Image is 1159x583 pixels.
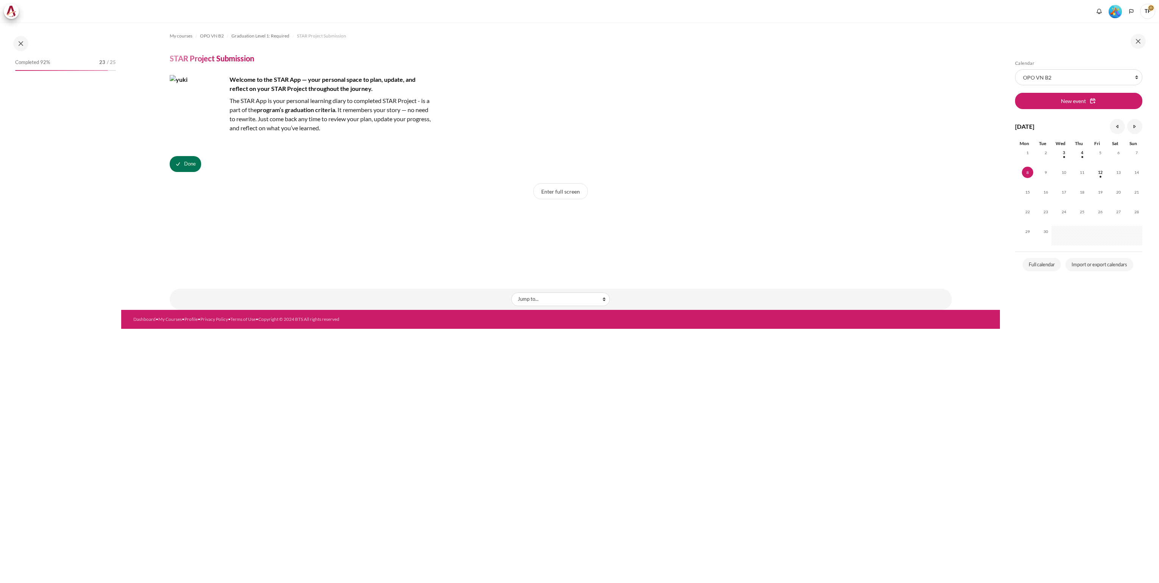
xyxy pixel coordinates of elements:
span: 21 [1131,186,1142,198]
a: Level #5 [1106,4,1125,18]
span: 5 [1095,147,1106,158]
section: Content [121,22,1000,310]
span: 3 [1058,147,1070,158]
span: 27 [1113,206,1124,217]
p: The STAR App is your personal learning diary to completed STAR Project - is a part of the . It re... [170,96,435,133]
button: Languages [1126,6,1137,17]
div: Level #5 [1109,4,1122,18]
span: 1 [1022,147,1033,158]
a: Profile [184,316,198,322]
span: 14 [1131,167,1142,178]
a: OPO VN B2 [200,31,224,41]
span: 23 [1040,206,1051,217]
span: OPO VN B2 [200,33,224,39]
h5: Calendar [1015,60,1142,66]
a: Friday, 12 September events [1095,170,1106,175]
span: / 25 [107,59,116,66]
span: 30 [1040,226,1051,237]
span: Done [184,160,196,168]
button: Enter full screen [533,183,588,199]
span: 25 [1076,206,1088,217]
button: New event [1015,93,1142,109]
span: 26 [1095,206,1106,217]
a: Copyright © 2024 BTS All rights reserved [258,316,339,322]
span: 29 [1022,226,1033,237]
span: 22 [1022,206,1033,217]
img: yuki [170,75,226,132]
span: Wed [1056,141,1065,146]
span: Thu [1075,141,1083,146]
span: STAR Project Submission [297,33,346,39]
span: 7 [1131,147,1142,158]
a: Privacy Policy [200,316,228,322]
span: 4 [1076,147,1088,158]
span: 23 [99,59,105,66]
h4: Welcome to the STAR App — your personal space to plan, update, and reflect on your STAR Project t... [170,75,435,93]
td: Today [1015,167,1033,186]
span: New event [1061,97,1086,105]
strong: program’s graduation criteria [257,106,335,113]
span: TP [1140,4,1155,19]
h4: STAR Project Submission [170,53,254,63]
span: 9 [1040,167,1051,178]
span: Sat [1112,141,1118,146]
span: Fri [1094,141,1100,146]
img: Architeck [6,6,17,17]
a: Dashboard [133,316,156,322]
span: 16 [1040,186,1051,198]
span: 15 [1022,186,1033,198]
span: 6 [1113,147,1124,158]
nav: Navigation bar [170,30,952,42]
span: My courses [170,33,192,39]
span: 19 [1095,186,1106,198]
a: Import or export calendars [1065,258,1133,272]
span: Sun [1129,141,1137,146]
span: Completed 92% [15,59,50,66]
iframe: STAR Project Submission [504,207,617,264]
h4: [DATE] [1015,122,1034,131]
span: 24 [1058,206,1070,217]
span: 10 [1058,167,1070,178]
span: 13 [1113,167,1124,178]
a: Graduation Level 1: Required [231,31,289,41]
span: Graduation Level 1: Required [231,33,289,39]
a: Architeck Architeck [4,4,23,19]
span: 18 [1076,186,1088,198]
a: Full calendar [1023,258,1061,272]
img: Level #5 [1109,5,1122,18]
button: STAR Project Submission is marked as done. Press to undo. [170,156,201,172]
a: Wednesday, 3 September events [1058,150,1070,155]
span: 8 [1022,167,1033,178]
a: My courses [170,31,192,41]
a: My Courses [158,316,182,322]
span: 12 [1095,167,1106,178]
div: 92% [15,70,108,71]
a: Thursday, 4 September events [1076,150,1088,155]
span: Mon [1020,141,1029,146]
div: Show notification window with no new notifications [1093,6,1105,17]
span: Tue [1039,141,1046,146]
span: 17 [1058,186,1070,198]
div: • • • • • [133,316,617,323]
span: 11 [1076,167,1088,178]
section: Blocks [1015,60,1142,273]
a: Terms of Use [230,316,256,322]
span: 2 [1040,147,1051,158]
span: 28 [1131,206,1142,217]
span: 20 [1113,186,1124,198]
a: STAR Project Submission [297,31,346,41]
a: User menu [1140,4,1155,19]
